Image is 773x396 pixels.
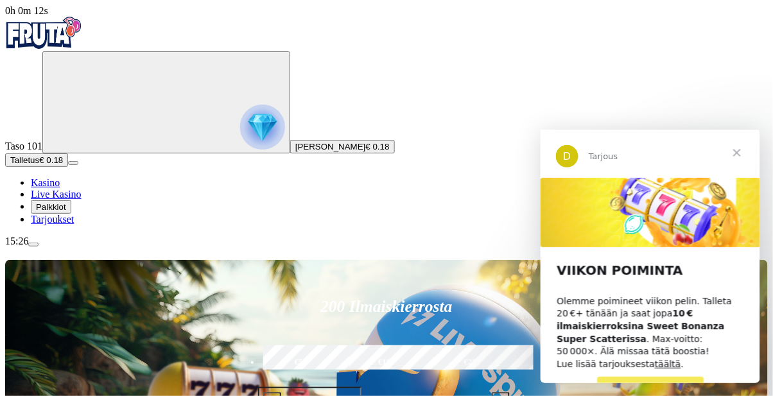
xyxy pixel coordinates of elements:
a: Fruta [5,40,82,51]
span: [PERSON_NAME] [295,142,366,151]
span: € 0.18 [39,155,63,165]
button: Talletusplus icon€ 0.18 [5,153,68,167]
button: menu [28,243,39,246]
span: user session time [5,5,48,16]
a: PELAA NYT [56,247,164,270]
label: €250 [431,343,513,381]
img: Fruta [5,17,82,49]
span: Talletus [10,155,39,165]
nav: Primary [5,17,768,225]
label: €50 [260,343,342,381]
a: Tarjoukset [31,214,74,225]
iframe: Intercom live chat viesti [541,130,760,383]
img: reward progress [240,105,285,150]
button: reward progress [42,51,290,153]
span: 15:26 [5,236,28,246]
span: Palkkiot [36,202,66,212]
nav: Main menu [5,177,768,225]
span: PELAA NYT [82,253,138,263]
button: [PERSON_NAME]€ 0.18 [290,140,395,153]
a: Live Kasino [31,189,82,200]
span: Taso 101 [5,141,42,151]
label: €150 [346,343,428,381]
button: Palkkiot [31,200,71,214]
span: € 0.18 [366,142,390,151]
button: menu [68,161,78,165]
a: Kasino [31,177,60,188]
